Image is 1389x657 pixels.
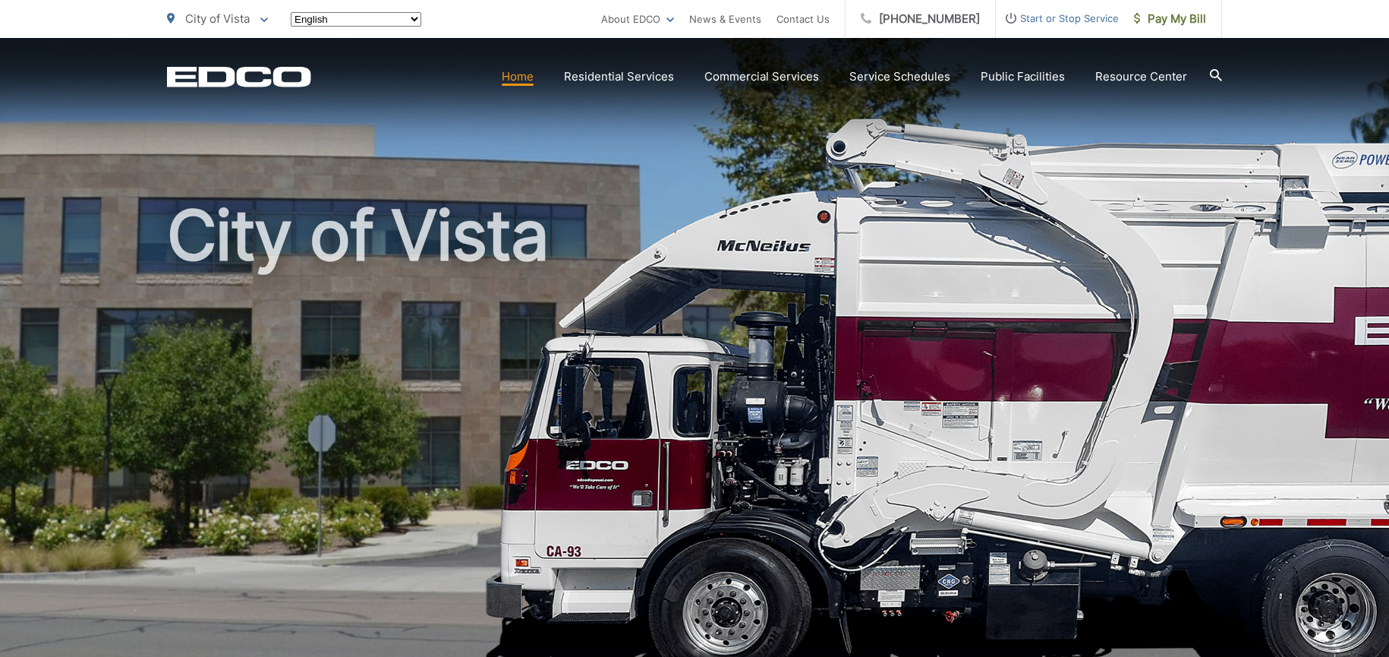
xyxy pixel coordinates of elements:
[502,68,534,86] a: Home
[167,66,311,87] a: EDCD logo. Return to the homepage.
[1134,10,1206,28] span: Pay My Bill
[776,10,830,28] a: Contact Us
[704,68,819,86] a: Commercial Services
[849,68,950,86] a: Service Schedules
[981,68,1065,86] a: Public Facilities
[564,68,674,86] a: Residential Services
[291,12,421,27] select: Select a language
[689,10,761,28] a: News & Events
[1095,68,1187,86] a: Resource Center
[601,10,674,28] a: About EDCO
[185,11,250,26] span: City of Vista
